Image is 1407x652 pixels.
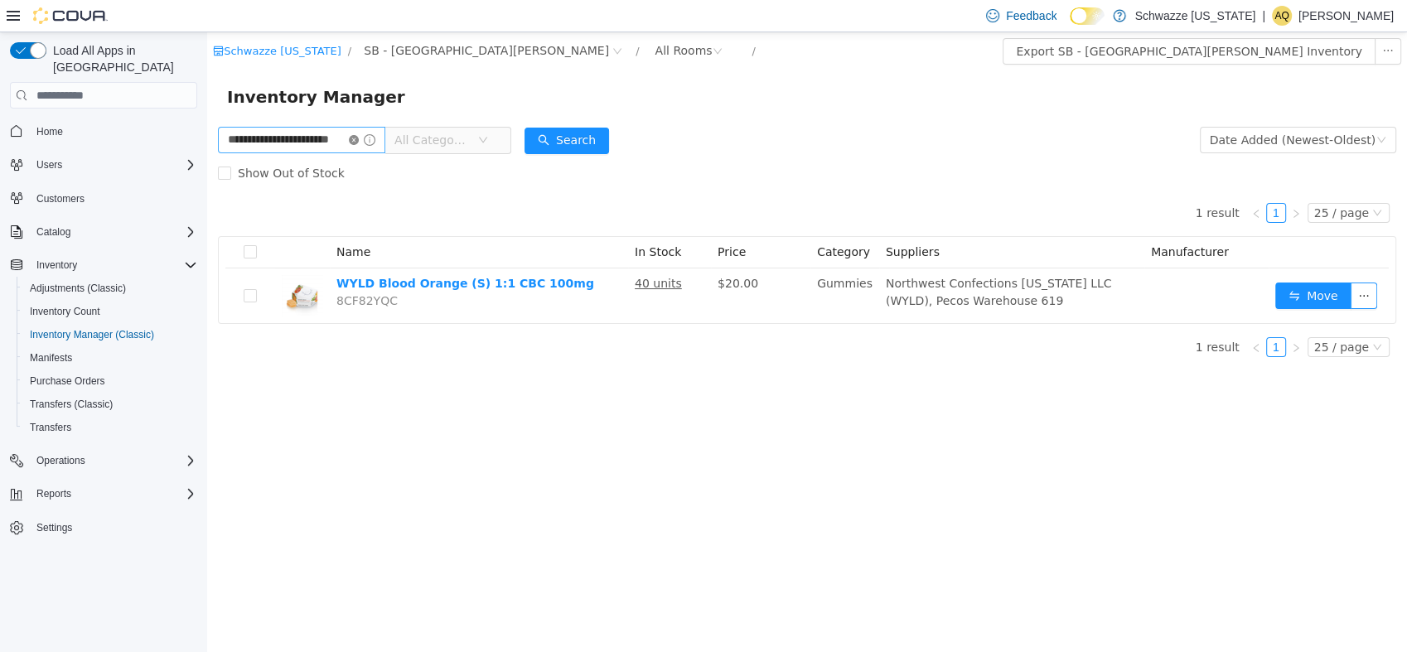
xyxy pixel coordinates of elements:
i: icon: down [1165,176,1175,187]
span: Inventory [36,258,77,272]
button: Reports [30,484,78,504]
a: Purchase Orders [23,371,112,391]
i: icon: right [1084,176,1094,186]
a: Manifests [23,348,79,368]
span: Users [36,158,62,171]
div: 25 / page [1107,171,1162,190]
span: Transfers (Classic) [30,398,113,411]
span: Price [510,213,539,226]
button: Inventory [30,255,84,275]
a: Transfers (Classic) [23,394,119,414]
a: Adjustments (Classic) [23,278,133,298]
i: icon: shop [6,13,17,24]
img: WYLD Blood Orange (S) 1:1 CBC 100mg hero shot [75,243,116,284]
span: Inventory Manager (Classic) [30,328,154,341]
button: Transfers [17,416,204,439]
span: Name [129,213,163,226]
span: Suppliers [679,213,733,226]
p: Schwazze [US_STATE] [1134,6,1255,26]
i: icon: down [271,103,281,114]
span: Customers [30,188,197,209]
li: 1 result [989,305,1032,325]
span: Manifests [23,348,197,368]
li: 1 result [989,171,1032,191]
span: Settings [36,521,72,534]
a: Inventory Manager (Classic) [23,325,161,345]
span: Purchase Orders [23,371,197,391]
button: Manifests [17,346,204,369]
span: Transfers [23,418,197,437]
button: icon: ellipsis [1143,250,1170,277]
span: Catalog [30,222,197,242]
button: Export SB - [GEOGRAPHIC_DATA][PERSON_NAME] Inventory [795,6,1168,32]
span: Home [30,120,197,141]
span: 8CF82YQC [129,262,191,275]
span: Show Out of Stock [24,134,144,147]
u: 40 units [428,244,475,258]
span: In Stock [428,213,474,226]
span: Manifests [30,351,72,365]
button: Adjustments (Classic) [17,277,204,300]
button: Inventory Count [17,300,204,323]
span: Inventory Manager [20,51,208,78]
span: / [544,12,548,25]
span: Inventory Count [30,305,100,318]
span: Dark Mode [1070,25,1071,26]
span: Reports [30,484,197,504]
i: icon: left [1044,176,1054,186]
i: icon: info-circle [157,102,168,113]
div: 25 / page [1107,306,1162,324]
button: Users [3,153,204,176]
span: Catalog [36,225,70,239]
button: Customers [3,186,204,210]
p: [PERSON_NAME] [1298,6,1394,26]
span: Inventory [30,255,197,275]
i: icon: left [1044,311,1054,321]
a: Customers [30,189,91,209]
span: Northwest Confections [US_STATE] LLC (WYLD), Pecos Warehouse 619 [679,244,905,275]
a: Inventory Count [23,302,107,321]
span: $20.00 [510,244,551,258]
li: Next Page [1079,171,1099,191]
button: Catalog [30,222,77,242]
li: Previous Page [1039,305,1059,325]
span: SB - Fort Collins [157,9,402,27]
span: Inventory Count [23,302,197,321]
span: Feedback [1006,7,1056,24]
button: Purchase Orders [17,369,204,393]
i: icon: right [1084,311,1094,321]
div: All Rooms [447,6,505,31]
button: icon: searchSearch [317,95,402,122]
button: Home [3,118,204,142]
a: icon: shopSchwazze [US_STATE] [6,12,134,25]
td: Gummies [603,236,672,291]
li: 1 [1059,305,1079,325]
button: Users [30,155,69,175]
span: / [141,12,144,25]
button: icon: ellipsis [1168,6,1194,32]
i: icon: down [1169,103,1179,114]
span: Transfers [30,421,71,434]
span: / [428,12,432,25]
li: Next Page [1079,305,1099,325]
span: Operations [36,454,85,467]
button: Operations [3,449,204,472]
i: icon: close-circle [142,103,152,113]
button: Inventory [3,254,204,277]
input: Dark Mode [1070,7,1105,25]
li: 1 [1059,171,1079,191]
nav: Complex example [10,112,197,582]
a: Home [30,122,70,142]
button: Reports [3,482,204,505]
button: Operations [30,451,92,471]
span: Manufacturer [944,213,1022,226]
button: Inventory Manager (Classic) [17,323,204,346]
p: | [1262,6,1265,26]
img: Cova [33,7,108,24]
a: 1 [1060,171,1078,190]
span: Home [36,125,63,138]
span: Adjustments (Classic) [23,278,197,298]
span: All Categories [187,99,263,116]
a: Settings [30,518,79,538]
span: Inventory Manager (Classic) [23,325,197,345]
